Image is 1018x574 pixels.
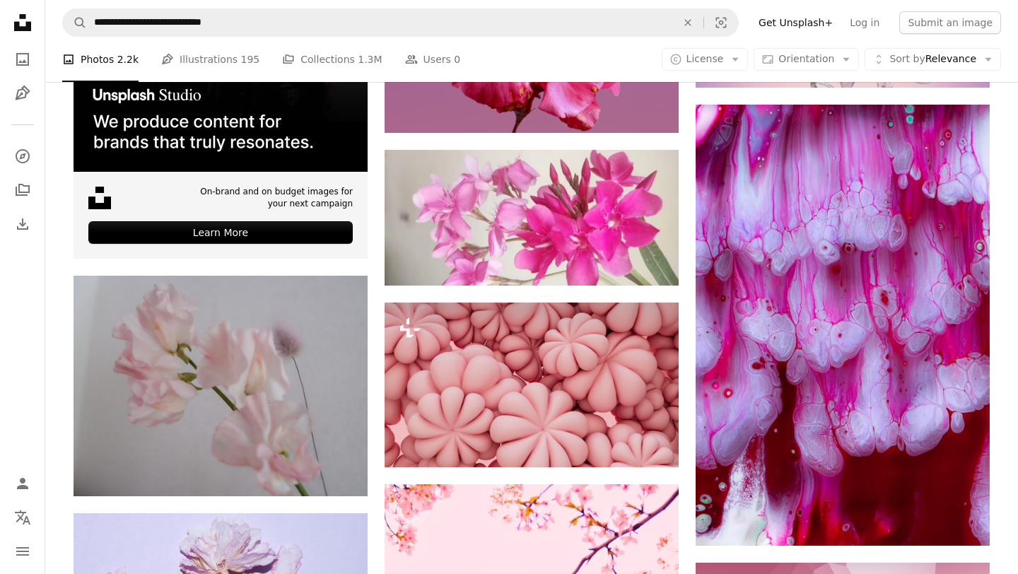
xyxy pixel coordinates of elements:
span: On-brand and on budget images for your next campaign [190,186,353,210]
img: a close up of a bunch of pink flowers [385,303,679,468]
a: Collections [8,176,37,204]
img: a close up of pink flowers in a vase [74,276,368,496]
span: 1.3M [358,52,382,67]
a: Illustrations 195 [161,37,259,82]
form: Find visuals sitewide [62,8,739,37]
img: Vibrant pink flowers bloom in sunlight. [385,150,679,285]
span: Relevance [889,52,976,66]
a: a close up of a bunch of pink flowers [385,378,679,391]
button: Sort byRelevance [865,48,1001,71]
img: pink and white abstract painting [696,105,990,546]
a: Vibrant pink flowers bloom in sunlight. [385,211,679,223]
button: Menu [8,537,37,566]
a: Home — Unsplash [8,8,37,40]
a: Collections 1.3M [282,37,382,82]
button: Visual search [704,9,738,36]
span: 0 [454,52,460,67]
a: Users 0 [405,37,461,82]
div: Learn More [88,221,353,244]
a: pink and white abstract painting [696,319,990,332]
a: Explore [8,142,37,170]
button: Orientation [754,48,859,71]
img: file-1631678316303-ed18b8b5cb9cimage [88,187,111,209]
a: Download History [8,210,37,238]
button: License [662,48,749,71]
button: Submit an image [899,11,1001,34]
button: Language [8,503,37,532]
button: Search Unsplash [63,9,87,36]
a: Illustrations [8,79,37,107]
button: Clear [672,9,703,36]
a: Log in / Sign up [8,469,37,498]
a: Get Unsplash+ [750,11,841,34]
a: Log in [841,11,888,34]
span: 195 [241,52,260,67]
a: a close up of pink flowers in a vase [74,379,368,392]
a: Photos [8,45,37,74]
span: Sort by [889,53,925,64]
span: Orientation [778,53,834,64]
span: License [686,53,724,64]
